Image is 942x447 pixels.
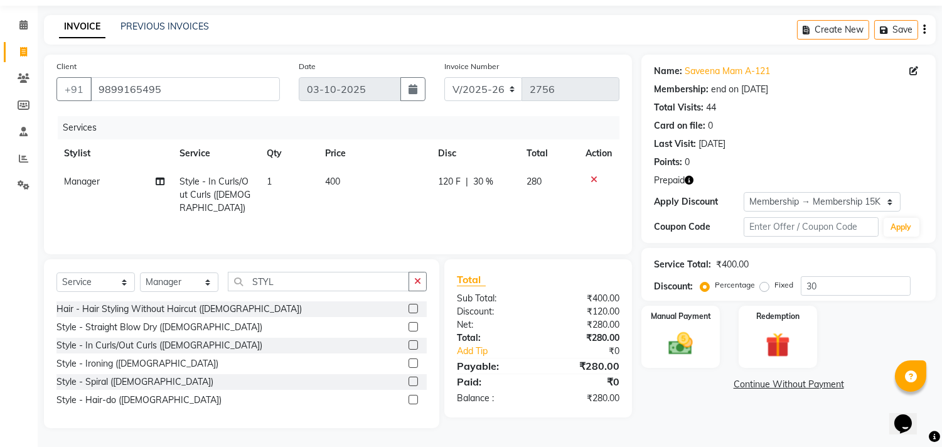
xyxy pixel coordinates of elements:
div: Membership: [654,83,709,96]
div: Apply Discount [654,195,744,208]
div: 0 [685,156,690,169]
div: Discount: [654,280,693,293]
div: Total Visits: [654,101,704,114]
th: Action [578,139,619,168]
label: Percentage [715,279,755,291]
span: | [466,175,468,188]
span: 280 [527,176,542,187]
div: [DATE] [698,137,725,151]
div: ₹280.00 [538,392,629,405]
div: Name: [654,65,682,78]
div: Payable: [447,358,538,374]
div: Coupon Code [654,220,744,234]
div: Sub Total: [447,292,538,305]
div: Balance : [447,392,538,405]
iframe: chat widget [889,397,929,434]
span: 30 % [473,175,493,188]
a: Saveena Mam A-121 [685,65,770,78]
img: _gift.svg [758,330,798,360]
a: Continue Without Payment [644,378,933,391]
th: Total [519,139,578,168]
th: Disc [431,139,519,168]
span: 400 [325,176,340,187]
div: Hair - Hair Styling Without Haircut ([DEMOGRAPHIC_DATA]) [56,303,302,316]
span: Style - In Curls/Out Curls ([DEMOGRAPHIC_DATA]) [179,176,250,213]
div: 0 [708,119,713,132]
span: 120 F [438,175,461,188]
div: ₹400.00 [538,292,629,305]
button: Apply [884,218,919,237]
div: Style - In Curls/Out Curls ([DEMOGRAPHIC_DATA]) [56,339,262,352]
div: Style - Spiral ([DEMOGRAPHIC_DATA]) [56,375,213,389]
button: +91 [56,77,92,101]
span: 1 [267,176,272,187]
div: ₹0 [538,374,629,389]
div: Style - Straight Blow Dry ([DEMOGRAPHIC_DATA]) [56,321,262,334]
div: Points: [654,156,682,169]
a: PREVIOUS INVOICES [120,21,209,32]
div: ₹400.00 [716,258,749,271]
div: Service Total: [654,258,711,271]
button: Create New [797,20,869,40]
span: Prepaid [654,174,685,187]
div: Card on file: [654,119,705,132]
span: Total [457,273,486,286]
th: Service [172,139,259,168]
div: end on [DATE] [711,83,768,96]
div: ₹0 [554,345,629,358]
label: Fixed [774,279,793,291]
label: Client [56,61,77,72]
a: Add Tip [447,345,554,358]
input: Search by Name/Mobile/Email/Code [90,77,280,101]
div: Services [58,116,629,139]
label: Date [299,61,316,72]
button: Save [874,20,918,40]
div: Paid: [447,374,538,389]
input: Enter Offer / Coupon Code [744,217,878,237]
span: Manager [64,176,100,187]
div: 44 [706,101,716,114]
div: Last Visit: [654,137,696,151]
div: ₹280.00 [538,318,629,331]
th: Stylist [56,139,172,168]
div: Net: [447,318,538,331]
th: Qty [259,139,318,168]
div: ₹280.00 [538,358,629,374]
img: _cash.svg [661,330,700,358]
div: ₹280.00 [538,331,629,345]
th: Price [318,139,431,168]
input: Search or Scan [228,272,409,291]
div: Style - Hair-do ([DEMOGRAPHIC_DATA]) [56,394,222,407]
div: Style - Ironing ([DEMOGRAPHIC_DATA]) [56,357,218,370]
div: Discount: [447,305,538,318]
a: INVOICE [59,16,105,38]
label: Redemption [756,311,800,322]
label: Manual Payment [651,311,711,322]
div: ₹120.00 [538,305,629,318]
label: Invoice Number [444,61,499,72]
div: Total: [447,331,538,345]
